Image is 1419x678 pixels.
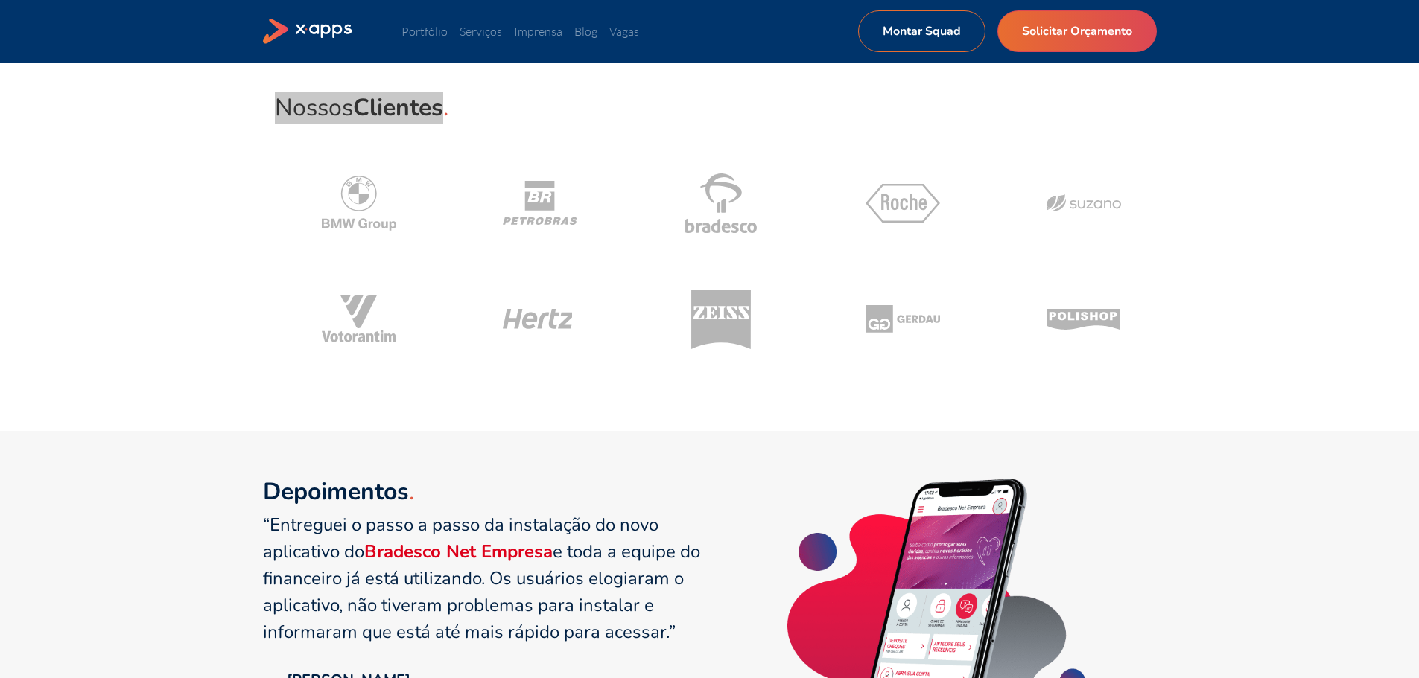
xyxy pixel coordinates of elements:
[275,95,448,127] a: NossosClientes
[514,24,562,39] a: Imprensa
[574,24,597,39] a: Blog
[858,10,985,52] a: Montar Squad
[609,24,639,39] a: Vagas
[353,92,443,124] strong: Clientes
[401,24,448,39] a: Portfólio
[263,476,409,508] strong: Depoimentos
[275,92,443,124] span: Nossos
[364,540,553,563] strong: Bradesco Net Empresa
[460,24,502,39] a: Serviços
[263,513,700,644] q: “Entreguei o passo a passo da instalação do novo aplicativo do e toda a equipe do financeiro já e...
[997,10,1157,52] a: Solicitar Orçamento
